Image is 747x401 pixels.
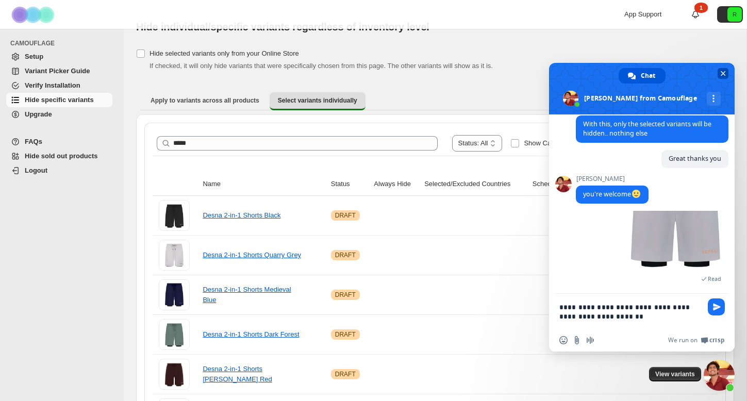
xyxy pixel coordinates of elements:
text: R [733,11,737,18]
span: Audio message [586,336,594,344]
a: Verify Installation [6,78,112,93]
span: Avatar with initials R [727,7,742,22]
a: Desna 2-in-1 Shorts Quarry Grey [203,251,301,259]
button: Avatar with initials R [717,6,743,23]
span: [PERSON_NAME] [576,175,649,182]
span: Logout [25,166,47,174]
span: you're welcome [583,190,641,198]
span: Insert an emoji [559,336,568,344]
span: Upgrade [25,110,52,118]
th: Scheduled Hide [529,173,592,196]
span: Close chat [718,68,728,79]
span: Verify Installation [25,81,80,89]
a: Logout [6,163,112,178]
span: FAQs [25,138,42,145]
textarea: Compose your message... [559,294,704,329]
span: Send [708,298,725,315]
span: Chat [641,68,655,83]
a: Hide sold out products [6,149,112,163]
a: FAQs [6,135,112,149]
a: Hide specific variants [6,93,112,107]
span: We run on [668,336,698,344]
span: Great thanks you [669,154,721,163]
span: Show Camouflage managed products [524,139,636,147]
span: Hide selected variants only from your Online Store [150,49,299,57]
span: DRAFT [335,370,356,378]
img: Camouflage [8,1,60,29]
a: Desna 2-in-1 Shorts [PERSON_NAME] Red [203,365,272,383]
a: We run onCrisp [668,336,724,344]
span: Select variants individually [278,96,357,105]
a: Setup [6,49,112,64]
a: Upgrade [6,107,112,122]
span: Read [708,275,721,282]
a: Chat [619,68,666,83]
th: Selected/Excluded Countries [421,173,529,196]
span: View variants [655,370,695,378]
a: Desna 2-in-1 Shorts Medieval Blue [203,286,291,304]
span: Apply to variants across all products [151,96,259,105]
span: Hide specific variants [25,96,94,104]
a: Variant Picker Guide [6,64,112,78]
span: Setup [25,53,43,60]
span: CAMOUFLAGE [10,39,117,47]
a: Desna 2-in-1 Shorts Dark Forest [203,330,299,338]
span: Variant Picker Guide [25,67,90,75]
span: Hide sold out products [25,152,98,160]
th: Status [328,173,371,196]
span: With this, only the selected variants will be hidden.. nothing else [583,120,711,138]
th: Name [200,173,327,196]
button: Select variants individually [270,92,366,110]
span: DRAFT [335,330,356,339]
th: Always Hide [371,173,421,196]
button: View variants [649,367,701,381]
span: App Support [624,10,661,18]
span: DRAFT [335,291,356,299]
a: 1 [690,9,701,20]
a: Close chat [704,360,735,391]
span: DRAFT [335,211,356,220]
span: Crisp [709,336,724,344]
button: Apply to variants across all products [142,92,268,109]
a: Desna 2-in-1 Shorts Black [203,211,280,219]
span: If checked, it will only hide variants that were specifically chosen from this page. The other va... [150,62,493,70]
span: DRAFT [335,251,356,259]
span: Send a file [573,336,581,344]
div: 1 [694,3,708,13]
